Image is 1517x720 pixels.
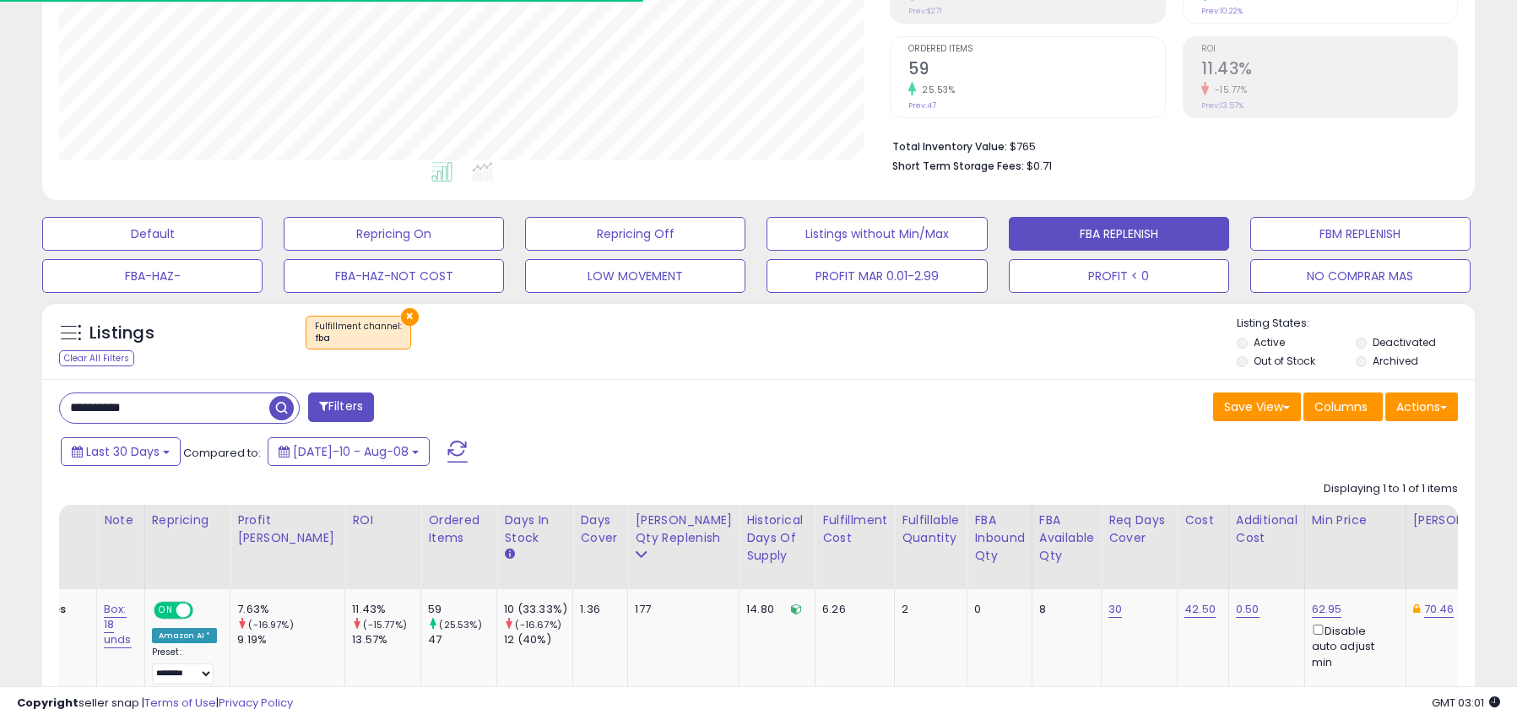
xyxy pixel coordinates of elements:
[237,632,344,647] div: 9.19%
[1373,335,1436,349] label: Deactivated
[892,139,1007,154] b: Total Inventory Value:
[892,159,1024,173] b: Short Term Storage Fees:
[1413,512,1514,529] div: [PERSON_NAME]
[504,512,566,547] div: Days In Stock
[428,602,496,617] div: 59
[635,602,726,617] div: 177
[439,618,481,631] small: (25.53%)
[237,602,344,617] div: 7.63%
[293,443,409,460] span: [DATE]-10 - Aug-08
[1324,481,1458,497] div: Displaying 1 to 1 of 1 items
[1201,100,1243,111] small: Prev: 13.57%
[892,135,1445,155] li: $765
[628,505,740,589] th: Please note that this number is a calculation based on your required days of coverage and your ve...
[42,259,263,293] button: FBA-HAZ-
[908,6,942,16] small: Prev: $271
[17,696,293,712] div: seller snap | |
[746,512,808,565] div: Historical Days Of Supply
[580,602,615,617] div: 1.36
[315,320,402,345] span: Fulfillment channel :
[86,443,160,460] span: Last 30 Days
[767,217,987,251] button: Listings without Min/Max
[1184,601,1216,618] a: 42.50
[1201,59,1457,82] h2: 11.43%
[1108,601,1122,618] a: 30
[248,618,293,631] small: (-16.97%)
[363,618,406,631] small: (-15.77%)
[1108,512,1170,547] div: Req Days Cover
[268,437,430,466] button: [DATE]-10 - Aug-08
[1432,695,1500,711] span: 2025-09-8 03:01 GMT
[152,512,224,529] div: Repricing
[1312,512,1399,529] div: Min Price
[1237,316,1475,332] p: Listing States:
[504,602,572,617] div: 10 (33.33%)
[916,84,955,96] small: 25.53%
[428,632,496,647] div: 47
[635,512,732,547] div: [PERSON_NAME] Qty Replenish
[1385,392,1458,421] button: Actions
[183,445,261,461] span: Compared to:
[1250,217,1471,251] button: FBM REPLENISH
[1027,158,1052,174] span: $0.71
[525,259,745,293] button: LOW MOVEMENT
[237,512,338,547] div: Profit [PERSON_NAME]
[59,350,134,366] div: Clear All Filters
[17,695,79,711] strong: Copyright
[908,45,1164,54] span: Ordered Items
[1209,84,1248,96] small: -15.77%
[1201,6,1243,16] small: Prev: 10.22%
[1373,354,1418,368] label: Archived
[104,512,138,529] div: Note
[190,604,217,618] span: OFF
[1236,601,1260,618] a: 0.50
[974,602,1019,617] div: 0
[1254,335,1285,349] label: Active
[504,547,514,562] small: Days In Stock.
[822,602,881,617] div: 6.26
[428,512,490,547] div: Ordered Items
[144,695,216,711] a: Terms of Use
[580,512,620,547] div: Days Cover
[902,602,954,617] div: 2
[974,512,1025,565] div: FBA inbound Qty
[1236,512,1298,547] div: Additional Cost
[155,604,176,618] span: ON
[525,217,745,251] button: Repricing Off
[1254,354,1315,368] label: Out of Stock
[746,602,802,617] div: 14.80
[308,392,374,422] button: Filters
[42,217,263,251] button: Default
[1250,259,1471,293] button: NO COMPRAR MAS
[515,618,561,631] small: (-16.67%)
[1009,217,1229,251] button: FBA REPLENISH
[152,628,218,643] div: Amazon AI *
[1039,602,1088,617] div: 8
[352,632,420,647] div: 13.57%
[902,512,960,547] div: Fulfillable Quantity
[104,601,132,648] a: Box: 18 unds
[284,259,504,293] button: FBA-HAZ-NOT COST
[1312,601,1342,618] a: 62.95
[908,59,1164,82] h2: 59
[352,512,414,529] div: ROI
[315,333,402,344] div: fba
[152,647,218,685] div: Preset:
[1314,398,1368,415] span: Columns
[1009,259,1229,293] button: PROFIT < 0
[284,217,504,251] button: Repricing On
[1201,45,1457,54] span: ROI
[1312,621,1393,670] div: Disable auto adjust min
[401,308,419,326] button: ×
[1184,512,1222,529] div: Cost
[908,100,936,111] small: Prev: 47
[822,512,887,547] div: Fulfillment Cost
[61,437,181,466] button: Last 30 Days
[219,695,293,711] a: Privacy Policy
[1213,392,1301,421] button: Save View
[1424,601,1455,618] a: 70.46
[767,259,987,293] button: PROFIT MAR 0.01-2.99
[504,632,572,647] div: 12 (40%)
[89,322,154,345] h5: Listings
[352,602,420,617] div: 11.43%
